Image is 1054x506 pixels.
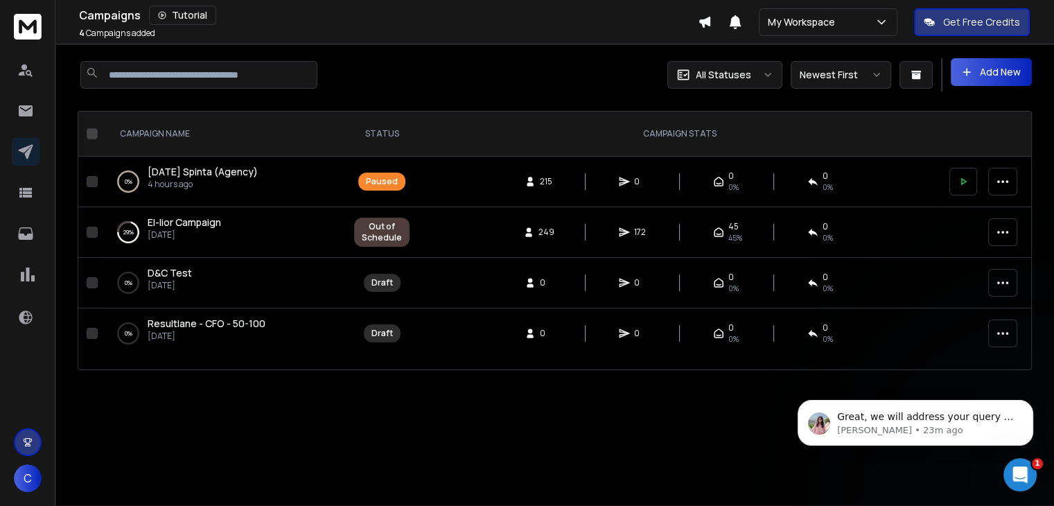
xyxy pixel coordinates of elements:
[14,464,42,492] button: C
[634,328,648,339] span: 0
[148,165,258,178] span: [DATE] Spinta (Agency)
[148,266,192,280] a: D&C Test
[418,112,941,157] th: CAMPAIGN STATS
[823,232,833,243] span: 0 %
[728,221,739,232] span: 45
[540,328,554,339] span: 0
[728,171,734,182] span: 0
[823,182,833,193] span: 0%
[728,333,739,344] span: 0%
[540,176,554,187] span: 215
[366,176,398,187] div: Paused
[103,308,346,359] td: 0%Resultlane - CFO - 50-100[DATE]
[823,322,828,333] span: 0
[103,207,346,258] td: 29%El-lior Campaign[DATE]
[79,27,85,39] span: 4
[148,317,265,331] a: Resultlane - CFO - 50-100
[148,165,258,179] a: [DATE] Spinta (Agency)
[634,277,648,288] span: 0
[943,15,1020,29] p: Get Free Credits
[728,283,739,294] span: 0%
[1032,458,1043,469] span: 1
[148,317,265,330] span: Resultlane - CFO - 50-100
[728,272,734,283] span: 0
[728,322,734,333] span: 0
[634,227,648,238] span: 172
[123,225,134,239] p: 29 %
[634,176,648,187] span: 0
[103,157,346,207] td: 0%[DATE] Spinta (Agency)4 hours ago
[371,328,393,339] div: Draft
[728,232,742,243] span: 45 %
[768,15,841,29] p: My Workspace
[103,112,346,157] th: CAMPAIGN NAME
[1003,458,1037,491] iframe: Intercom live chat
[79,28,155,39] p: Campaigns added
[148,280,192,291] p: [DATE]
[823,171,828,182] span: 0
[777,371,1054,469] iframe: Intercom notifications message
[125,175,132,189] p: 0 %
[823,272,828,283] span: 0
[148,216,221,229] a: El-lior Campaign
[346,112,418,157] th: STATUS
[148,229,221,241] p: [DATE]
[914,8,1030,36] button: Get Free Credits
[125,276,132,290] p: 0 %
[103,258,346,308] td: 0%D&C Test[DATE]
[371,277,393,288] div: Draft
[148,179,258,190] p: 4 hours ago
[823,333,833,344] span: 0%
[79,6,698,25] div: Campaigns
[791,61,891,89] button: Newest First
[538,227,554,238] span: 249
[823,283,833,294] span: 0%
[149,6,216,25] button: Tutorial
[362,221,402,243] div: Out of Schedule
[823,221,828,232] span: 0
[125,326,132,340] p: 0 %
[148,331,265,342] p: [DATE]
[951,58,1032,86] button: Add New
[148,266,192,279] span: D&C Test
[540,277,554,288] span: 0
[728,182,739,193] span: 0%
[696,68,751,82] p: All Statuses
